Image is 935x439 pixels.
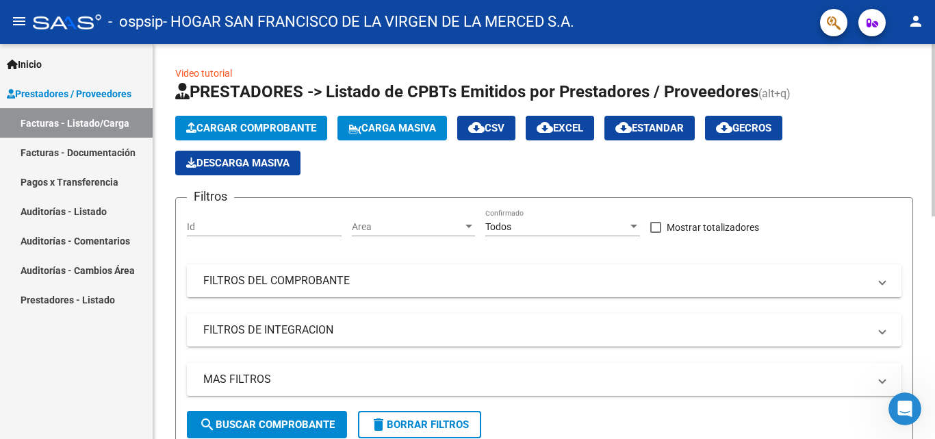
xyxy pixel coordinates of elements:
[203,323,869,338] mat-panel-title: FILTROS DE INTEGRACION
[537,122,583,134] span: EXCEL
[175,82,758,101] span: PRESTADORES -> Listado de CPBTs Emitidos por Prestadores / Proveedores
[348,122,436,134] span: Carga Masiva
[175,68,232,79] a: Video tutorial
[468,122,504,134] span: CSV
[667,219,759,236] span: Mostrar totalizadores
[370,418,469,431] span: Borrar Filtros
[108,7,163,37] span: - ospsip
[11,13,27,29] mat-icon: menu
[604,116,695,140] button: Estandar
[615,119,632,136] mat-icon: cloud_download
[888,392,921,425] iframe: Intercom live chat
[7,86,131,101] span: Prestadores / Proveedores
[187,363,901,396] mat-expansion-panel-header: MAS FILTROS
[175,116,327,140] button: Cargar Comprobante
[758,87,791,100] span: (alt+q)
[485,221,511,232] span: Todos
[199,418,335,431] span: Buscar Comprobante
[337,116,447,140] button: Carga Masiva
[7,57,42,72] span: Inicio
[175,151,300,175] app-download-masive: Descarga masiva de comprobantes (adjuntos)
[908,13,924,29] mat-icon: person
[203,372,869,387] mat-panel-title: MAS FILTROS
[199,416,216,433] mat-icon: search
[537,119,553,136] mat-icon: cloud_download
[526,116,594,140] button: EXCEL
[187,411,347,438] button: Buscar Comprobante
[352,221,463,233] span: Area
[358,411,481,438] button: Borrar Filtros
[716,119,732,136] mat-icon: cloud_download
[705,116,782,140] button: Gecros
[187,264,901,297] mat-expansion-panel-header: FILTROS DEL COMPROBANTE
[203,273,869,288] mat-panel-title: FILTROS DEL COMPROBANTE
[187,314,901,347] mat-expansion-panel-header: FILTROS DE INTEGRACION
[186,122,316,134] span: Cargar Comprobante
[175,151,300,175] button: Descarga Masiva
[186,157,290,169] span: Descarga Masiva
[468,119,485,136] mat-icon: cloud_download
[457,116,515,140] button: CSV
[370,416,387,433] mat-icon: delete
[163,7,574,37] span: - HOGAR SAN FRANCISCO DE LA VIRGEN DE LA MERCED S.A.
[716,122,771,134] span: Gecros
[187,187,234,206] h3: Filtros
[615,122,684,134] span: Estandar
